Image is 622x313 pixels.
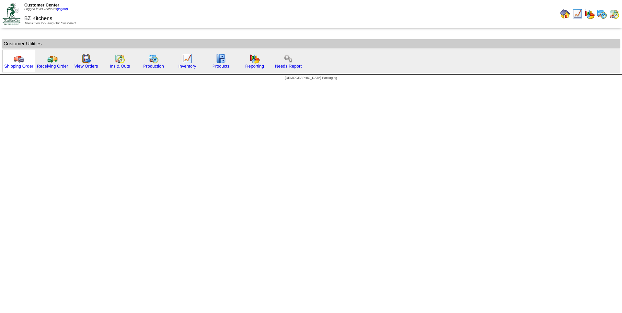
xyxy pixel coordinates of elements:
[24,3,59,7] span: Customer Center
[179,64,196,69] a: Inventory
[74,64,98,69] a: View Orders
[572,9,582,19] img: line_graph.gif
[213,64,230,69] a: Products
[24,7,68,11] span: Logged in as Trichards
[4,64,33,69] a: Shipping Order
[597,9,607,19] img: calendarprod.gif
[57,7,68,11] a: (logout)
[283,53,294,64] img: workflow.png
[24,16,52,21] span: BZ Kitchens
[24,22,76,25] span: Thank You for Being Our Customer!
[14,53,24,64] img: truck.gif
[110,64,130,69] a: Ins & Outs
[216,53,226,64] img: cabinet.gif
[47,53,58,64] img: truck2.gif
[182,53,192,64] img: line_graph.gif
[37,64,68,69] a: Receiving Order
[275,64,302,69] a: Needs Report
[245,64,264,69] a: Reporting
[609,9,619,19] img: calendarinout.gif
[148,53,159,64] img: calendarprod.gif
[115,53,125,64] img: calendarinout.gif
[2,39,620,49] td: Customer Utilities
[143,64,164,69] a: Production
[285,76,337,80] span: [DEMOGRAPHIC_DATA] Packaging
[560,9,570,19] img: home.gif
[249,53,260,64] img: graph.gif
[3,3,20,25] img: ZoRoCo_Logo(Green%26Foil)%20jpg.webp
[81,53,91,64] img: workorder.gif
[584,9,595,19] img: graph.gif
